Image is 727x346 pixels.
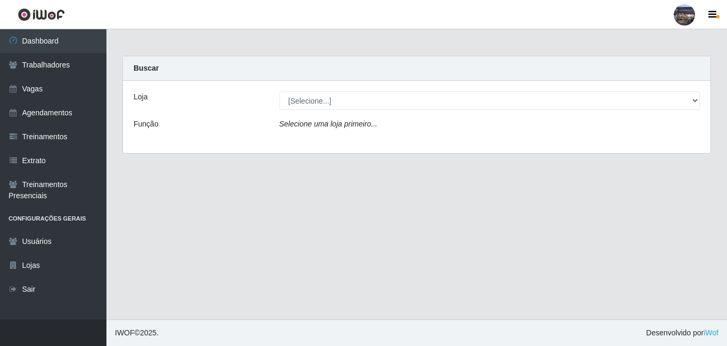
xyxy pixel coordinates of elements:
span: IWOF [115,328,135,337]
i: Selecione uma loja primeiro... [279,120,377,128]
span: © 2025 . [115,327,159,339]
label: Função [134,119,159,130]
span: Desenvolvido por [646,327,718,339]
a: iWof [704,328,718,337]
label: Loja [134,91,147,103]
strong: Buscar [134,64,159,72]
img: CoreUI Logo [18,8,65,21]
